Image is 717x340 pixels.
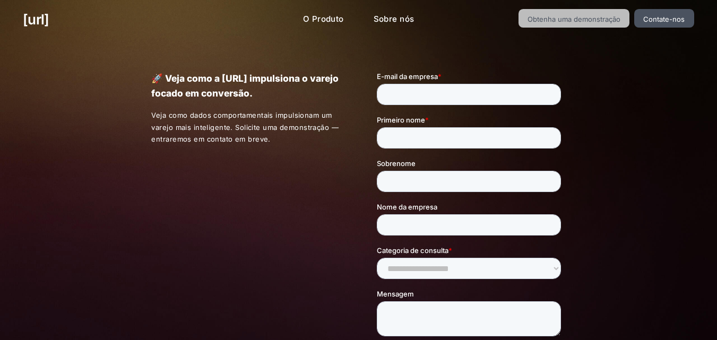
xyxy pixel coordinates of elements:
[528,15,620,23] font: Obtenha uma demonstração
[634,9,694,28] a: Contate-nos
[151,111,339,144] font: Veja como dados comportamentais impulsionam um varejo mais inteligente. Solicite uma demonstração...
[151,73,339,99] font: 🚀 Veja como a [URL] impulsiona o varejo focado em conversão.
[643,15,685,23] font: Contate-nos
[519,9,630,28] a: Obtenha uma demonstração
[365,9,423,30] a: Sobre nós
[295,9,352,30] a: O Produto
[303,14,344,24] font: O Produto
[23,11,49,28] font: [URL]
[374,14,414,24] font: Sobre nós
[23,9,49,30] a: [URL]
